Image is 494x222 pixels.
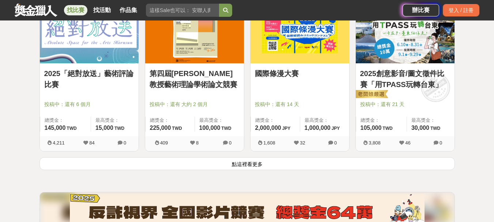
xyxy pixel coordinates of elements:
[172,126,182,131] span: TWD
[95,125,113,131] span: 15,000
[356,2,455,64] a: Cover Image
[305,117,345,124] span: 最高獎金：
[405,140,410,146] span: 46
[39,157,455,170] button: 點這裡看更多
[250,2,349,64] a: Cover Image
[53,140,65,146] span: 4,211
[90,5,114,15] a: 找活動
[430,126,440,131] span: TWD
[40,2,139,64] a: Cover Image
[354,90,388,100] img: 老闆娘嚴選
[361,117,402,124] span: 總獎金：
[229,140,231,146] span: 0
[300,140,305,146] span: 32
[114,126,124,131] span: TWD
[443,4,479,16] div: 登入 / 註冊
[282,126,291,131] span: JPY
[440,140,442,146] span: 0
[221,126,231,131] span: TWD
[199,125,220,131] span: 100,000
[145,2,244,63] img: Cover Image
[196,140,199,146] span: 8
[334,140,337,146] span: 0
[305,125,331,131] span: 1,000,000
[403,4,439,16] a: 辦比賽
[150,117,190,124] span: 總獎金：
[117,5,140,15] a: 作品集
[255,68,345,79] a: 國際條漫大賽
[40,2,139,63] img: Cover Image
[411,117,450,124] span: 最高獎金：
[95,117,134,124] span: 最高獎金：
[263,140,275,146] span: 1,608
[45,117,86,124] span: 總獎金：
[150,101,240,108] span: 投稿中：還有 大約 2 個月
[360,101,450,108] span: 投稿中：還有 21 天
[150,125,171,131] span: 225,000
[255,101,345,108] span: 投稿中：還有 14 天
[250,2,349,63] img: Cover Image
[382,126,392,131] span: TWD
[369,140,381,146] span: 3,808
[89,140,94,146] span: 84
[199,117,240,124] span: 最高獎金：
[44,68,134,90] a: 2025「絕對放送」藝術評論比賽
[124,140,126,146] span: 0
[360,68,450,90] a: 2025創意影音/圖文徵件比賽「用TPASS玩轉台東」
[67,126,76,131] span: TWD
[361,125,382,131] span: 105,000
[146,4,219,17] input: 這樣Sale也可以： 安聯人壽創意銷售法募集
[255,125,281,131] span: 2,000,000
[64,5,87,15] a: 找比賽
[45,125,66,131] span: 145,000
[44,101,134,108] span: 投稿中：還有 6 個月
[356,2,455,63] img: Cover Image
[145,2,244,64] a: Cover Image
[332,126,340,131] span: JPY
[411,125,429,131] span: 30,000
[160,140,168,146] span: 409
[255,117,295,124] span: 總獎金：
[150,68,240,90] a: 第四屆[PERSON_NAME]教授藝術理論學術論文競賽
